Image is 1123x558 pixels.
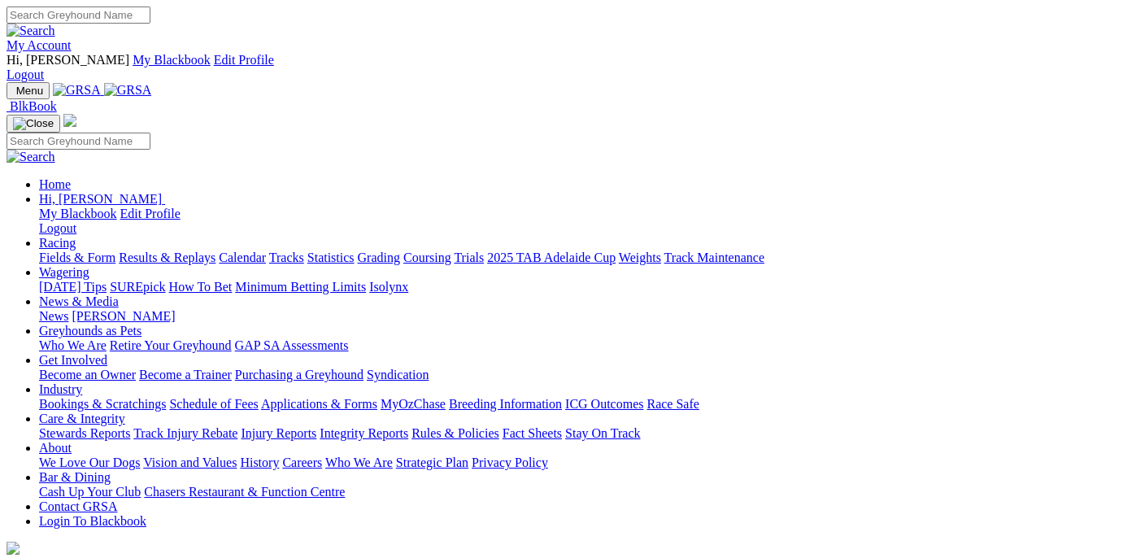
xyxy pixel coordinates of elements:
a: Results & Replays [119,251,215,264]
a: Vision and Values [143,456,237,469]
a: Rules & Policies [411,426,499,440]
a: Wagering [39,265,89,279]
a: Grading [358,251,400,264]
img: GRSA [104,83,152,98]
a: Race Safe [646,397,699,411]
img: Search [7,24,55,38]
a: Weights [619,251,661,264]
img: Search [7,150,55,164]
a: Who We Are [325,456,393,469]
a: Logout [39,221,76,235]
a: Cash Up Your Club [39,485,141,499]
input: Search [7,133,150,150]
a: Greyhounds as Pets [39,324,141,338]
a: Fields & Form [39,251,115,264]
a: Become a Trainer [139,368,232,381]
div: News & Media [39,309,1116,324]
div: Get Involved [39,368,1116,382]
a: Applications & Forms [261,397,377,411]
img: GRSA [53,83,101,98]
a: Isolynx [369,280,408,294]
a: Login To Blackbook [39,514,146,528]
a: Bookings & Scratchings [39,397,166,411]
a: Calendar [219,251,266,264]
a: Track Maintenance [664,251,764,264]
a: Privacy Policy [472,456,548,469]
button: Toggle navigation [7,115,60,133]
div: My Account [7,53,1116,82]
a: [DATE] Tips [39,280,107,294]
a: Care & Integrity [39,412,125,425]
a: News & Media [39,294,119,308]
a: Schedule of Fees [169,397,258,411]
div: Industry [39,397,1116,412]
a: Track Injury Rebate [133,426,237,440]
a: Integrity Reports [320,426,408,440]
span: Hi, [PERSON_NAME] [39,192,162,206]
a: Bar & Dining [39,470,111,484]
a: BlkBook [7,99,57,113]
div: Hi, [PERSON_NAME] [39,207,1116,236]
a: News [39,309,68,323]
span: Menu [16,85,43,97]
a: Purchasing a Greyhound [235,368,363,381]
a: Hi, [PERSON_NAME] [39,192,165,206]
div: About [39,456,1116,470]
a: Become an Owner [39,368,136,381]
a: Logout [7,68,44,81]
span: Hi, [PERSON_NAME] [7,53,129,67]
a: Minimum Betting Limits [235,280,366,294]
a: Injury Reports [241,426,316,440]
a: Who We Are [39,338,107,352]
a: Home [39,177,71,191]
a: Retire Your Greyhound [110,338,232,352]
a: ICG Outcomes [565,397,643,411]
div: Racing [39,251,1116,265]
div: Wagering [39,280,1116,294]
img: logo-grsa-white.png [63,114,76,127]
a: [PERSON_NAME] [72,309,175,323]
a: We Love Our Dogs [39,456,140,469]
a: Coursing [403,251,451,264]
a: My Blackbook [39,207,117,220]
a: Racing [39,236,76,250]
a: 2025 TAB Adelaide Cup [487,251,616,264]
div: Bar & Dining [39,485,1116,499]
img: logo-grsa-white.png [7,542,20,555]
a: Syndication [367,368,429,381]
a: Chasers Restaurant & Function Centre [144,485,345,499]
a: Trials [454,251,484,264]
a: Edit Profile [120,207,181,220]
a: Industry [39,382,82,396]
a: Fact Sheets [503,426,562,440]
a: History [240,456,279,469]
div: Greyhounds as Pets [39,338,1116,353]
a: How To Bet [169,280,233,294]
input: Search [7,7,150,24]
a: Contact GRSA [39,499,117,513]
div: Care & Integrity [39,426,1116,441]
a: My Account [7,38,72,52]
span: BlkBook [10,99,57,113]
a: Statistics [307,251,355,264]
a: Strategic Plan [396,456,468,469]
a: Stay On Track [565,426,640,440]
a: Edit Profile [214,53,274,67]
a: Stewards Reports [39,426,130,440]
img: Close [13,117,54,130]
a: Breeding Information [449,397,562,411]
a: Tracks [269,251,304,264]
a: Get Involved [39,353,107,367]
a: My Blackbook [133,53,211,67]
a: SUREpick [110,280,165,294]
a: MyOzChase [381,397,446,411]
a: GAP SA Assessments [235,338,349,352]
a: Careers [282,456,322,469]
button: Toggle navigation [7,82,50,99]
a: About [39,441,72,455]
